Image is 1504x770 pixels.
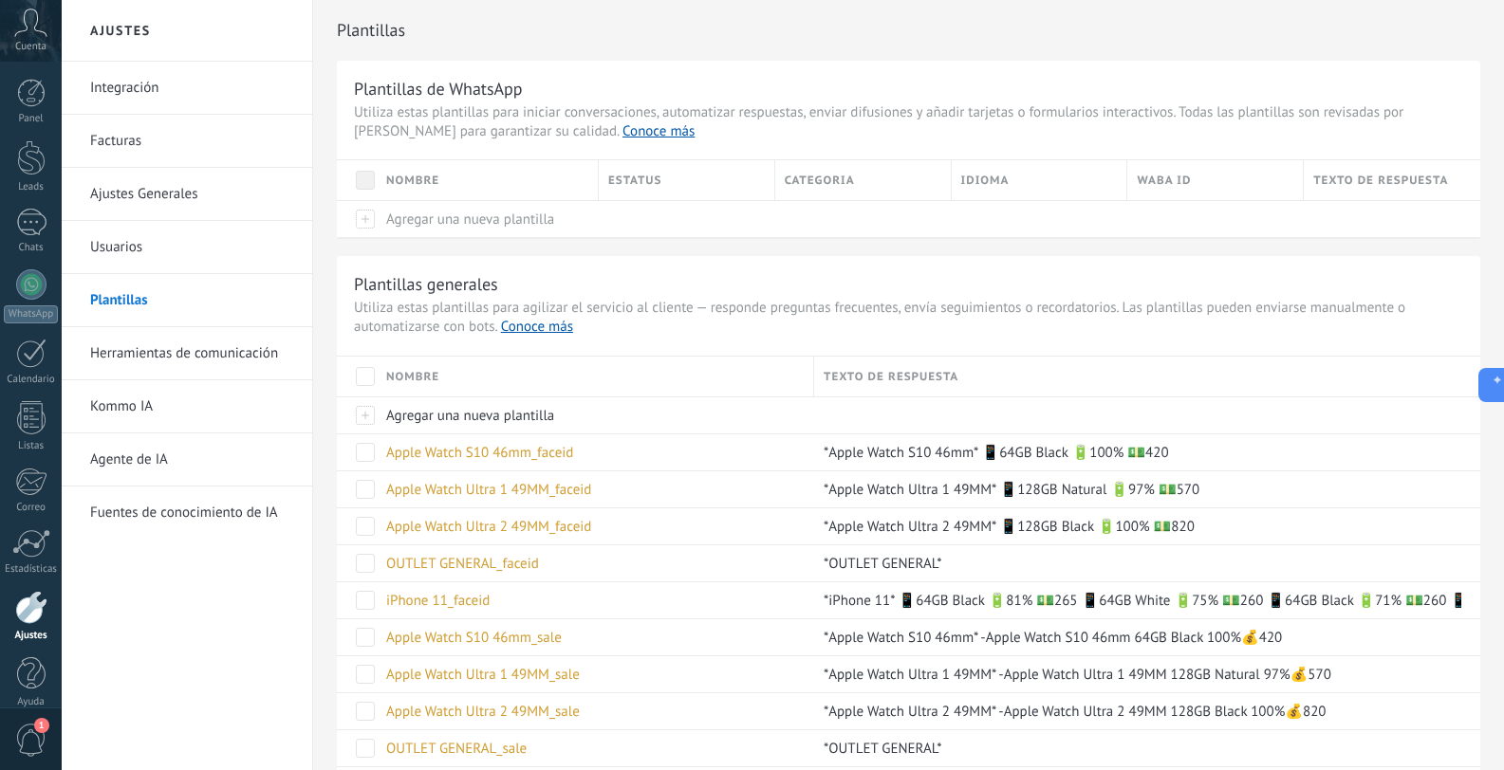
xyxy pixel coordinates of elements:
a: Facturas [90,115,293,168]
span: iPhone 11_faceid [386,592,490,610]
h3: Plantillas de WhatsApp [354,78,1463,100]
div: *OUTLET GENERAL* [814,545,1461,581]
span: Apple Watch Ultra 2 49MM_sale [386,703,580,721]
li: Agente de IA [62,433,312,486]
div: Nombre [377,357,813,396]
div: Idioma [952,160,1127,200]
li: Usuarios [62,221,312,274]
div: Panel [4,113,59,125]
span: *Apple Watch Ultra 2 49MM* -Apple Watch Ultra 2 49MM 128GB Black 100%💰820 [824,703,1326,721]
li: Herramientas de comunicación [62,327,312,380]
span: Apple Watch Ultra 2 49MM_faceid [386,518,591,536]
span: *Apple Watch Ultra 2 49MM* 📱128GB Black 🔋100% 💵820 [824,518,1195,536]
a: Conoce más [622,122,695,140]
h3: Plantillas generales [354,273,1463,295]
div: Chats [4,242,59,254]
li: Ajustes Generales [62,168,312,221]
div: *Apple Watch Ultra 2 49MM* -Apple Watch Ultra 2 49MM 128GB Black 100%💰820 [814,693,1461,729]
a: Fuentes de conocimiento de IA [90,486,293,540]
span: Apple Watch S10 46mm_sale [386,629,562,647]
div: *Apple Watch Ultra 1 49MM* 📱128GB Natural 🔋97% 💵570 [814,471,1461,507]
div: Nombre [377,160,598,200]
li: Facturas [62,115,312,168]
span: *Apple Watch Ultra 1 49MM* -Apple Watch Ultra 1 49MM 128GB Natural 97%💰570 [824,666,1331,684]
li: Integración [62,62,312,115]
a: Kommo IA [90,380,293,433]
div: Estadísticas [4,563,59,576]
h2: Plantillas [337,11,1480,49]
div: Estatus [599,160,774,200]
a: Usuarios [90,221,293,274]
span: Agregar una nueva plantilla [386,407,554,425]
div: *Apple Watch Ultra 1 49MM* -Apple Watch Ultra 1 49MM 128GB Natural 97%💰570 [814,656,1461,692]
div: *Apple Watch S10 46mm* 📱64GB Black 🔋100% 💵420 [814,434,1461,470]
div: *Apple Watch Ultra 2 49MM* 📱128GB Black 🔋100% 💵820 [814,508,1461,544]
div: *Apple Watch S10 46mm* -Apple Watch S10 46mm 64GB Black 100%💰420 [814,619,1461,655]
a: Herramientas de comunicación [90,327,293,380]
li: Kommo IA [62,380,312,433]
span: *OUTLET GENERAL* [824,555,941,573]
div: Calendario [4,374,59,386]
span: Cuenta [15,41,46,53]
div: Ayuda [4,696,59,708]
div: *OUTLET GENERAL* [814,730,1461,766]
a: Plantillas [90,274,293,327]
div: Texto de respuesta [814,357,1480,396]
span: OUTLET GENERAL_faceid [386,555,539,573]
div: WhatsApp [4,305,58,323]
a: Conoce más [501,318,573,336]
div: Leads [4,181,59,193]
a: Ajustes Generales [90,168,293,221]
span: Utiliza estas plantillas para agilizar el servicio al cliente — responde preguntas frecuentes, en... [354,299,1463,337]
div: *iPhone 11* 📱64GB Black 🔋81% 💵265 📱64GB White 🔋75% 💵260 📱64GB Black 🔋71% 💵260 📱128GB Black 🔋84% 💵... [814,582,1461,618]
div: Correo [4,502,59,514]
span: OUTLET GENERAL_sale [386,740,527,758]
span: *Apple Watch S10 46mm* -Apple Watch S10 46mm 64GB Black 100%💰420 [824,629,1282,647]
div: WABA ID [1127,160,1303,200]
a: Agente de IA [90,433,293,486]
span: Apple Watch Ultra 1 49MM_sale [386,666,580,684]
span: Apple Watch S10 46mm_faceid [386,444,573,462]
div: Texto de respuesta [1304,160,1480,200]
span: *Apple Watch Ultra 1 49MM* 📱128GB Natural 🔋97% 💵570 [824,481,1199,499]
div: Ajustes [4,630,59,642]
a: Integración [90,62,293,115]
li: Plantillas [62,274,312,327]
li: Fuentes de conocimiento de IA [62,486,312,539]
span: Apple Watch Ultra 1 49MM_faceid [386,481,591,499]
div: Listas [4,440,59,452]
span: Utiliza estas plantillas para iniciar conversaciones, automatizar respuestas, enviar difusiones y... [354,103,1463,141]
span: *OUTLET GENERAL* [824,740,941,758]
span: *Apple Watch S10 46mm* 📱64GB Black 🔋100% 💵420 [824,444,1169,462]
span: Agregar una nueva plantilla [386,211,554,229]
div: Categoria [775,160,951,200]
span: 1 [34,718,49,733]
